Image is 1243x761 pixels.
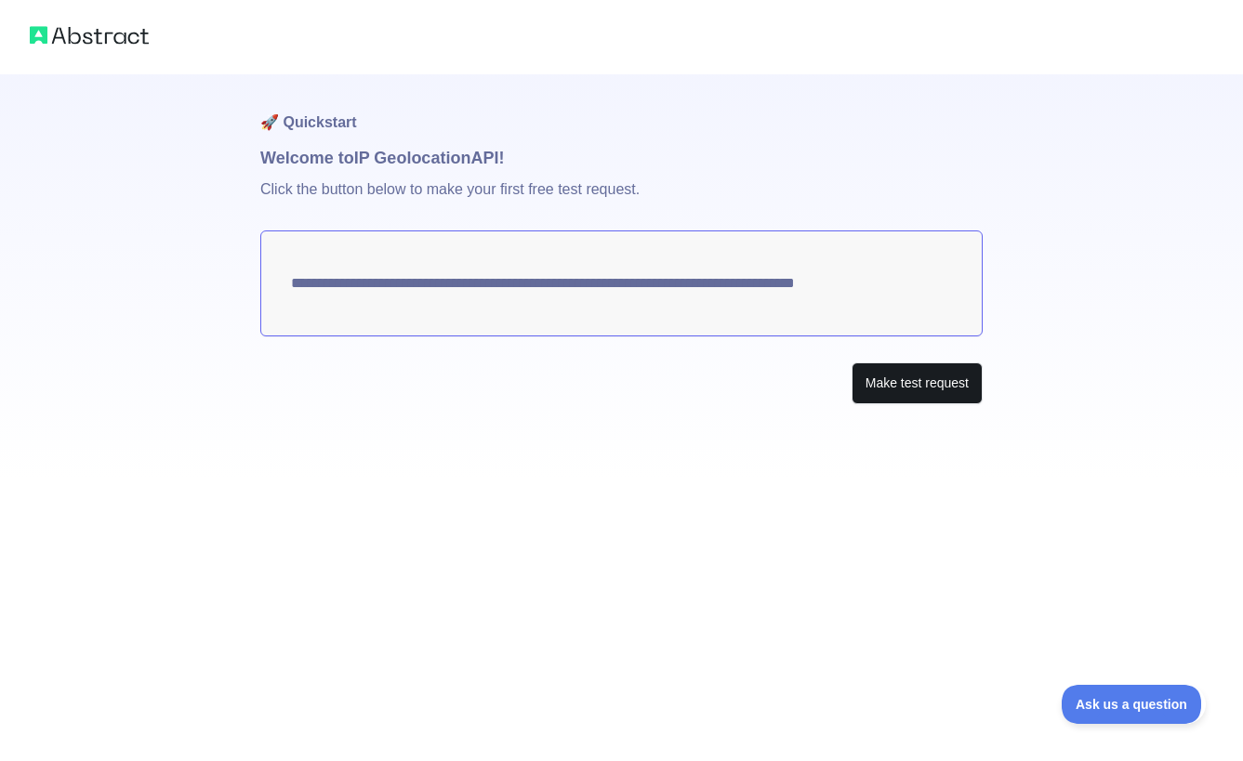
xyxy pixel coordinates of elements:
[260,145,983,171] h1: Welcome to IP Geolocation API!
[260,171,983,230] p: Click the button below to make your first free test request.
[852,362,983,404] button: Make test request
[260,74,983,145] h1: 🚀 Quickstart
[1062,685,1206,724] iframe: Toggle Customer Support
[30,22,149,48] img: Abstract logo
